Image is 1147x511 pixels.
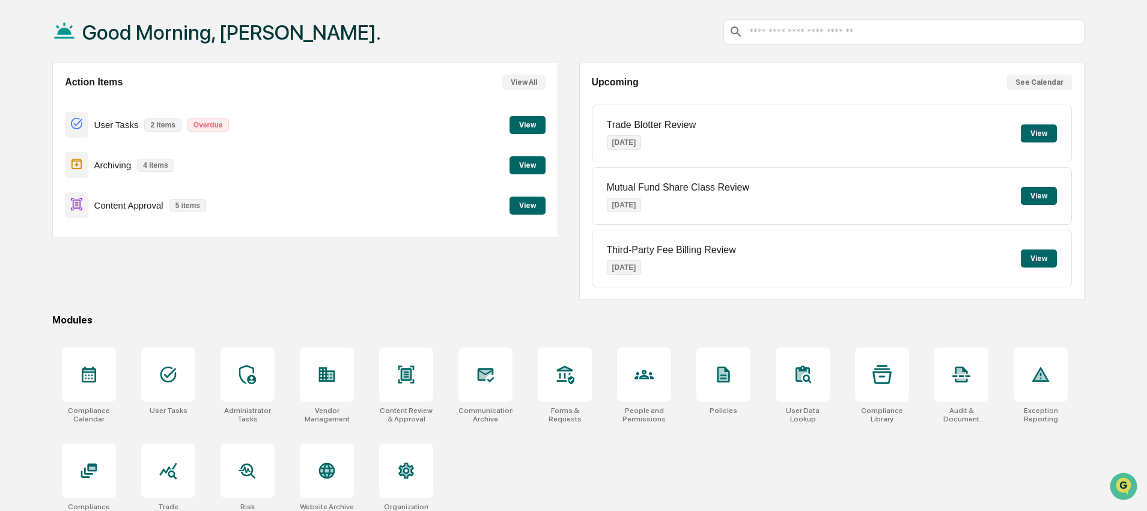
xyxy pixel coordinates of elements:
[510,116,546,134] button: View
[65,77,123,88] h2: Action Items
[94,160,132,170] p: Archiving
[24,151,78,164] span: Preclearance
[607,198,642,212] p: [DATE]
[458,406,513,423] div: Communications Archive
[169,199,206,212] p: 5 items
[510,118,546,130] a: View
[617,406,671,423] div: People and Permissions
[144,118,181,132] p: 2 items
[607,182,749,193] p: Mutual Fund Share Class Review
[855,406,909,423] div: Compliance Library
[607,120,696,130] p: Trade Blotter Review
[221,406,275,423] div: Administrator Tasks
[934,406,988,423] div: Audit & Document Logs
[1021,249,1057,268] button: View
[41,92,197,104] div: Start new chat
[87,153,97,162] div: 🗄️
[1007,75,1072,90] button: See Calendar
[150,406,187,415] div: User Tasks
[7,170,81,191] a: 🔎Data Lookup
[1021,187,1057,205] button: View
[510,197,546,215] button: View
[1109,471,1141,504] iframe: Open customer support
[52,314,1085,326] div: Modules
[82,20,381,44] h1: Good Morning, [PERSON_NAME].
[776,406,830,423] div: User Data Lookup
[592,77,639,88] h2: Upcoming
[94,200,163,210] p: Content Approval
[41,104,152,114] div: We're available if you need us!
[607,260,642,275] p: [DATE]
[379,406,433,423] div: Content Review & Approval
[12,25,219,44] p: How can we help?
[510,156,546,174] button: View
[85,203,145,213] a: Powered byPylon
[607,245,736,255] p: Third-Party Fee Billing Review
[99,151,149,164] span: Attestations
[12,153,22,162] div: 🖐️
[1014,406,1068,423] div: Exception Reporting
[300,503,354,511] div: Website Archive
[137,159,174,172] p: 4 items
[300,406,354,423] div: Vendor Management
[510,199,546,210] a: View
[538,406,592,423] div: Forms & Requests
[82,147,154,168] a: 🗄️Attestations
[12,92,34,114] img: 1746055101610-c473b297-6a78-478c-a979-82029cc54cd1
[1021,124,1057,142] button: View
[607,135,642,150] p: [DATE]
[62,406,116,423] div: Compliance Calendar
[12,176,22,185] div: 🔎
[120,204,145,213] span: Pylon
[7,147,82,168] a: 🖐️Preclearance
[24,174,76,186] span: Data Lookup
[502,75,546,90] button: View All
[204,96,219,110] button: Start new chat
[510,159,546,170] a: View
[710,406,737,415] div: Policies
[94,120,139,130] p: User Tasks
[187,118,229,132] p: Overdue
